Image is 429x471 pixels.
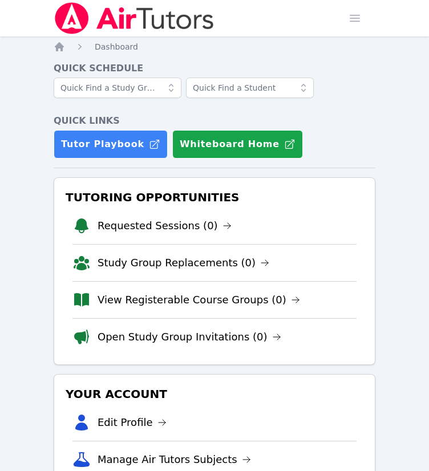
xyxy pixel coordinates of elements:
a: Study Group Replacements (0) [98,255,269,271]
a: Edit Profile [98,415,167,431]
a: View Registerable Course Groups (0) [98,292,300,308]
h3: Tutoring Opportunities [63,187,366,208]
a: Manage Air Tutors Subjects [98,452,251,468]
input: Quick Find a Student [186,78,314,98]
span: Dashboard [95,42,138,51]
a: Dashboard [95,41,138,52]
a: Requested Sessions (0) [98,218,232,234]
a: Open Study Group Invitations (0) [98,329,281,345]
h4: Quick Schedule [54,62,375,75]
nav: Breadcrumb [54,41,375,52]
h4: Quick Links [54,114,375,128]
a: Tutor Playbook [54,130,168,159]
input: Quick Find a Study Group [54,78,181,98]
h3: Your Account [63,384,366,404]
img: Air Tutors [54,2,215,34]
button: Whiteboard Home [172,130,303,159]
